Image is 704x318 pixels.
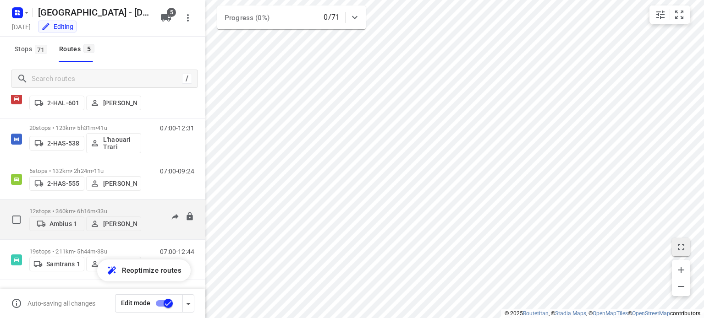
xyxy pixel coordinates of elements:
[29,167,141,174] p: 5 stops • 132km • 2h24m
[86,176,141,191] button: [PERSON_NAME]
[29,136,84,151] button: 2-HAS-538
[49,220,77,227] p: Ambius 1
[651,5,670,24] button: Map settings
[179,9,197,27] button: More
[649,5,690,24] div: small contained button group
[103,180,137,187] p: [PERSON_NAME]
[670,5,688,24] button: Fit zoom
[182,74,192,84] div: /
[29,208,141,215] p: 12 stops • 360km • 6h16m
[97,259,191,281] button: Reoptimize routes
[27,300,95,307] p: Auto-saving all changes
[632,310,670,317] a: OpenStreetMap
[83,44,94,53] span: 5
[41,22,73,31] div: You are currently in edit mode.
[86,133,141,153] button: L'haouari Trari
[86,257,141,271] button: [PERSON_NAME]
[324,12,340,23] p: 0/71
[95,124,97,131] span: •
[94,167,104,174] span: 11u
[29,216,84,231] button: Ambius 1
[34,5,153,20] h5: Antwerpen - Wednesday
[225,14,269,22] span: Progress (0%)
[523,310,549,317] a: Routetitan
[95,248,97,255] span: •
[555,310,586,317] a: Stadia Maps
[8,22,34,32] h5: Project date
[160,167,194,175] p: 07:00-09:24
[157,9,175,27] button: 5
[121,299,150,307] span: Edit mode
[103,99,137,107] p: [PERSON_NAME]
[29,96,84,110] button: 2-HAL-601
[97,124,107,131] span: 41u
[97,248,107,255] span: 38u
[32,72,182,86] input: Search routes
[86,96,141,110] button: [PERSON_NAME]
[166,208,184,226] button: Send to driver
[160,248,194,255] p: 07:00-12:44
[167,8,176,17] span: 5
[122,264,181,276] span: Reoptimize routes
[59,43,97,55] div: Routes
[593,310,628,317] a: OpenMapTiles
[35,45,47,54] span: 71
[103,136,137,151] p: L'haouari Trari
[97,208,107,215] span: 33u
[29,124,141,131] p: 20 stops • 123km • 5h31m
[103,220,137,227] p: [PERSON_NAME]
[183,297,194,309] div: Driver app settings
[7,210,26,229] span: Select
[46,260,80,268] p: Samtrans 1
[47,99,79,107] p: 2-HAL-601
[505,310,700,317] li: © 2025 , © , © © contributors
[47,140,79,147] p: 2-HAS-538
[29,257,84,271] button: Samtrans 1
[92,167,94,174] span: •
[86,216,141,231] button: [PERSON_NAME]
[29,176,84,191] button: 2-HAS-555
[160,124,194,132] p: 07:00-12:31
[185,212,194,222] button: Lock route
[47,180,79,187] p: 2-HAS-555
[29,248,141,255] p: 19 stops • 211km • 5h44m
[95,208,97,215] span: •
[15,43,50,55] span: Stops
[217,5,366,29] div: Progress (0%)0/71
